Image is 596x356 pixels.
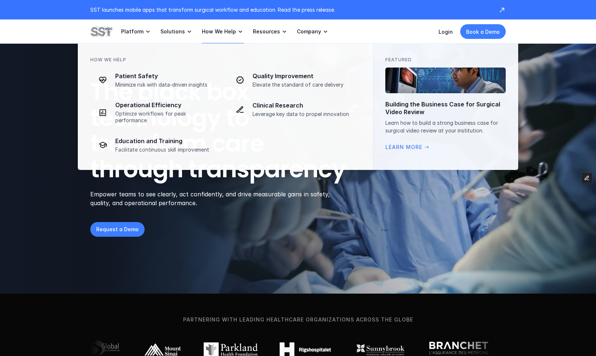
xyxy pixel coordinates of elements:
[90,6,491,14] p: SST launches mobile apps that transform surgical workflow and education. Read the press release.
[115,137,219,145] p: Education and Training
[385,143,422,151] p: Learn More
[90,190,339,207] p: Empower teams to see clearly, act confidently, and drive measurable gains in safety, quality, and...
[236,76,244,84] img: Checkmark icon
[439,29,453,35] a: Login
[115,146,219,153] p: Facilitate continuous skill improvement
[115,81,219,88] p: Minimize risk with data-driven insights
[252,111,356,117] p: Leverage key data to propel innovation
[96,225,139,233] p: Request a Demo
[460,24,506,39] a: Book a Demo
[98,141,107,149] img: Graduation cap icon
[12,316,584,324] p: Partnering with leading healthcare organizations across the globe
[90,97,223,128] a: Graph iconOperational EfficiencyOptimize workflows for peak performance
[253,28,280,35] p: Resources
[115,101,219,109] p: Operational Efficiency
[385,56,412,63] p: Featured
[202,28,236,35] p: How We Help
[115,110,219,124] p: Optimize workflows for peak performance
[90,25,112,38] img: SST logo
[121,19,152,44] a: Platform
[228,97,360,122] a: Pen iconClinical ResearchLeverage key data to propel innovation
[252,81,356,88] p: Elevate the standard of care delivery
[424,144,430,150] span: arrow_right_alt
[252,102,356,109] p: Clinical Research
[115,72,219,80] p: Patient Safety
[160,28,185,35] p: Solutions
[466,28,500,36] p: Book a Demo
[90,68,223,92] a: heart icon with heart ratePatient SafetyMinimize risk with data-driven insights
[228,68,360,92] a: Checkmark iconQuality ImprovementElevate the standard of care delivery
[90,56,126,63] p: How We Help
[90,222,145,237] a: Request a Demo
[236,105,244,114] img: Pen icon
[90,79,381,182] h1: The black box technology to transform care through transparency
[90,132,223,157] a: Graduation cap iconEducation and TrainingFacilitate continuous skill improvement
[385,68,506,151] a: Building the Business Case for Surgical Video ReviewLearn how to build a strong business case for...
[98,108,107,117] img: Graph icon
[581,172,592,184] button: Edit Framer Content
[121,28,143,35] p: Platform
[98,76,107,84] img: heart icon with heart rate
[385,119,506,134] p: Learn how to build a strong business case for surgical video review at your institution.
[252,72,356,80] p: Quality Improvement
[297,28,321,35] p: Company
[385,101,506,116] p: Building the Business Case for Surgical Video Review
